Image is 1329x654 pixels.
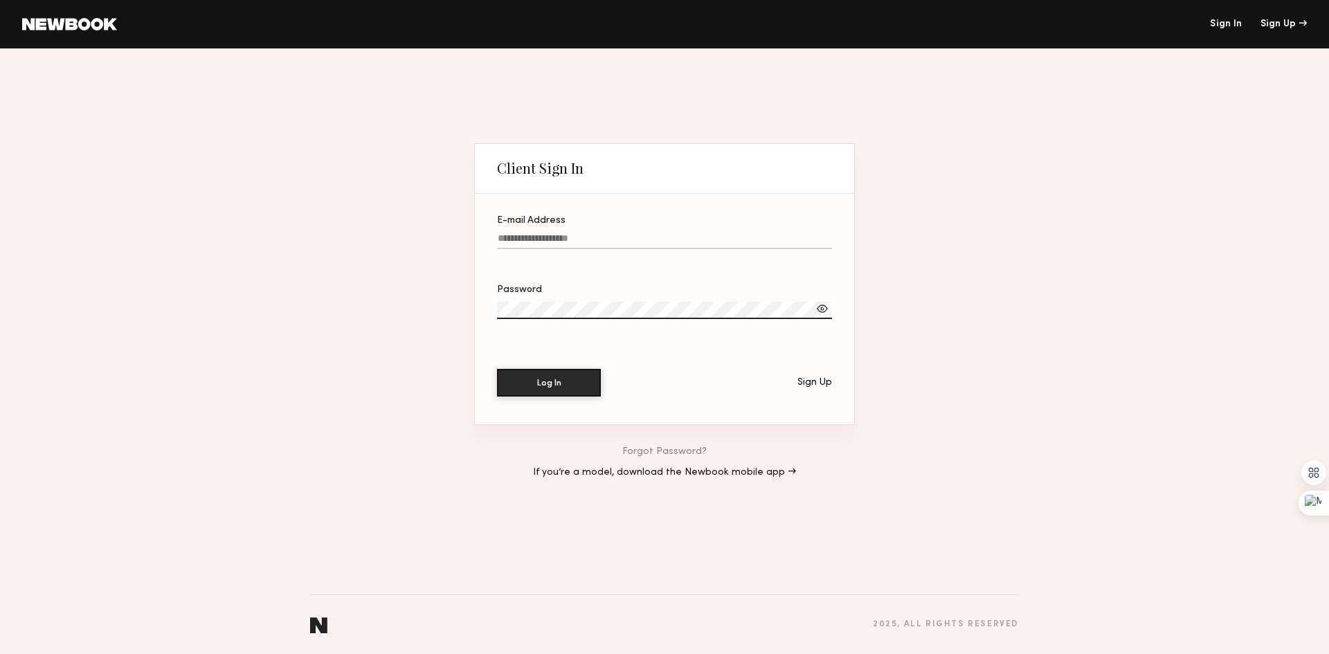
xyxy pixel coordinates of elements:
div: E-mail Address [497,216,832,226]
button: Log In [497,369,601,397]
div: Password [497,285,832,295]
div: Sign Up [797,378,832,388]
input: E-mail Address [497,233,832,249]
a: Sign In [1210,19,1242,29]
div: Client Sign In [497,160,584,176]
a: Forgot Password? [622,447,707,457]
input: Password [497,302,832,319]
a: If you’re a model, download the Newbook mobile app → [533,468,796,478]
div: 2025 , all rights reserved [873,620,1019,629]
div: Sign Up [1260,19,1307,29]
